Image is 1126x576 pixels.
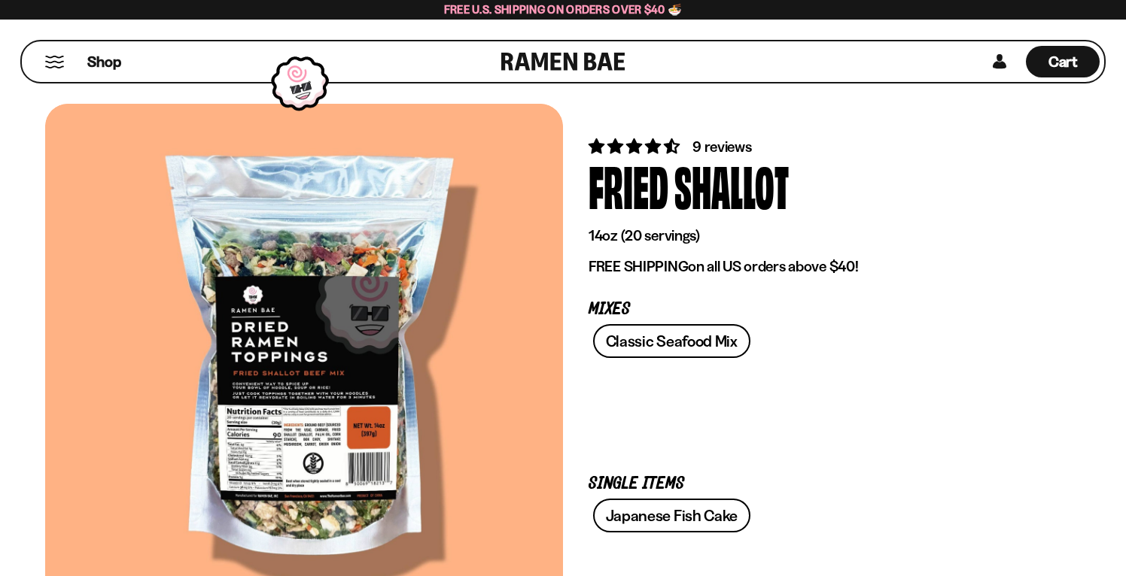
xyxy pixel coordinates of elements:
[589,137,683,156] span: 4.56 stars
[44,56,65,68] button: Mobile Menu Trigger
[589,157,668,214] div: Fried
[1026,41,1100,82] div: Cart
[674,157,789,214] div: Shallot
[87,46,121,77] a: Shop
[589,477,1055,491] p: Single Items
[692,138,751,156] span: 9 reviews
[444,2,683,17] span: Free U.S. Shipping on Orders over $40 🍜
[589,257,688,275] strong: FREE SHIPPING
[589,257,1055,276] p: on all US orders above $40!
[593,324,750,358] a: Classic Seafood Mix
[87,52,121,72] span: Shop
[593,499,751,532] a: Japanese Fish Cake
[589,302,1055,317] p: Mixes
[1048,53,1078,71] span: Cart
[589,226,1055,245] p: 14oz (20 servings)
